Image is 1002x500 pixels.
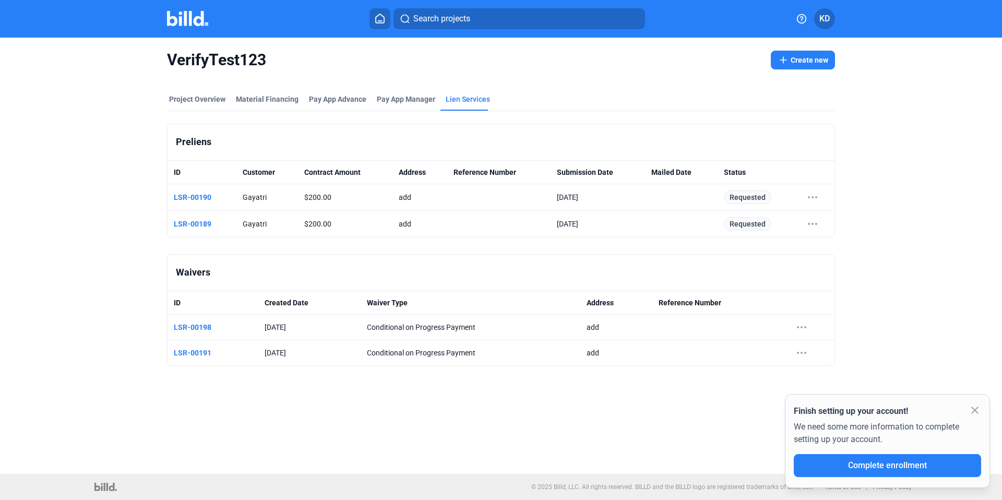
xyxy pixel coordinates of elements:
th: Mailed Date [645,161,718,184]
th: Created Date [258,291,361,315]
span: KD [819,13,830,25]
button: KD [814,8,835,29]
th: Reference Number [447,161,551,184]
th: ID [168,291,258,315]
a: LSR-00189 [174,220,211,228]
mat-icon: close [969,404,981,416]
th: Waiver Type [361,291,580,315]
td: add [392,211,447,237]
td: Conditional on Progress Payment [361,340,580,366]
div: Finish setting up your account! [794,405,981,418]
div: Waivers [168,255,834,291]
th: Status [718,161,800,184]
div: Requested [724,217,771,231]
td: add [580,340,652,366]
button: Complete enrollment [794,454,981,477]
div: Project Overview [169,94,225,104]
div: We need some more information to complete setting up your account. [794,418,981,454]
td: $200.00 [298,211,392,237]
td: Gayatri [236,184,298,211]
td: [DATE] [258,315,361,340]
img: logo [94,483,117,491]
th: Address [392,161,447,184]
img: Billd Company Logo [167,11,208,26]
th: Customer [236,161,298,184]
td: [DATE] [258,340,361,366]
td: [DATE] [551,184,645,211]
button: Search projects [393,8,645,29]
th: Contract Amount [298,161,392,184]
a: LSR-00198 [174,323,211,331]
div: Preliens [168,124,834,160]
td: [DATE] [551,211,645,237]
td: add [392,184,447,211]
div: Pay App Advance [309,94,366,104]
span: Complete enrollment [848,460,927,470]
div: Lien Services [446,94,490,104]
th: Reference Number [652,291,789,315]
button: Create new [771,51,835,69]
td: Gayatri [236,211,298,237]
p: © 2025 Billd, LLC. All rights reserved. BILLD and the BILLD logo are registered trademarks of Bil... [531,483,814,491]
div: Requested [724,191,771,204]
td: $200.00 [298,184,392,211]
a: LSR-00190 [174,193,211,201]
span: VerifyTest123 [167,50,760,70]
th: ID [168,161,236,184]
td: add [580,315,652,340]
span: Pay App Manager [377,94,435,104]
div: Material Financing [236,94,299,104]
span: Search projects [413,13,470,25]
a: LSR-00191 [174,349,211,357]
td: Conditional on Progress Payment [361,315,580,340]
th: Submission Date [551,161,645,184]
th: Address [580,291,652,315]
